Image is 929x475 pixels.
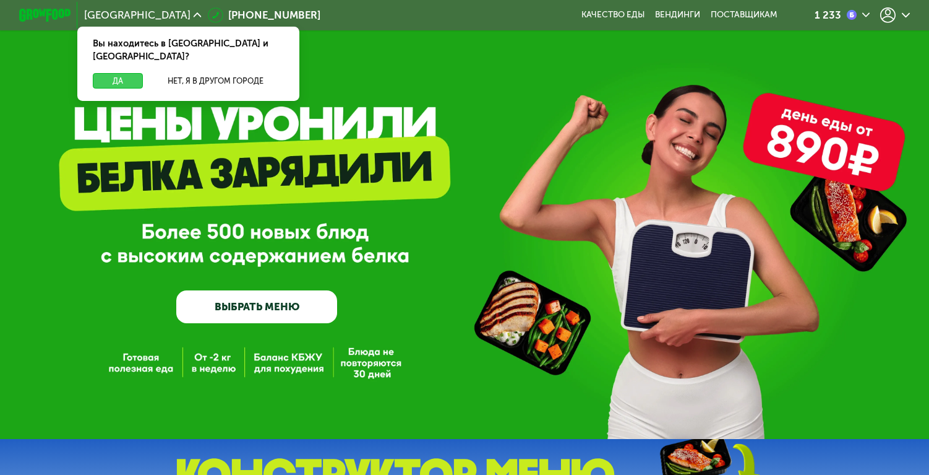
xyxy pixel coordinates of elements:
span: [GEOGRAPHIC_DATA] [84,10,191,20]
div: поставщикам [711,10,777,20]
a: Вендинги [655,10,700,20]
div: 1 233 [815,10,841,20]
button: Нет, я в другом городе [148,73,284,89]
div: Вы находитесь в [GEOGRAPHIC_DATA] и [GEOGRAPHIC_DATA]? [77,27,299,73]
button: Да [93,73,142,89]
a: ВЫБРАТЬ МЕНЮ [176,290,337,323]
a: Качество еды [581,10,644,20]
a: [PHONE_NUMBER] [208,7,320,23]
